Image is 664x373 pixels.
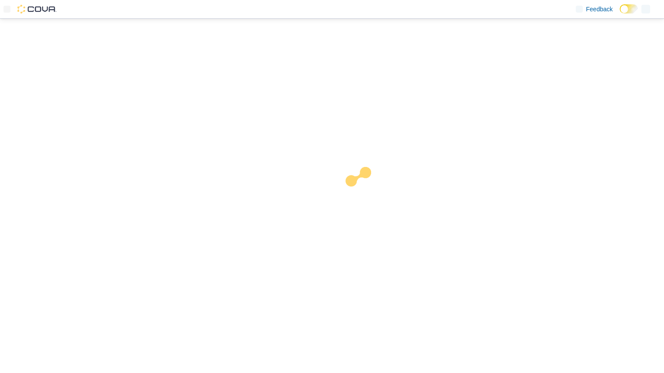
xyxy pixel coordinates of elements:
input: Dark Mode [620,4,638,13]
a: Feedback [572,0,616,18]
span: Feedback [586,5,613,13]
img: cova-loader [332,160,397,226]
img: Cova [17,5,56,13]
